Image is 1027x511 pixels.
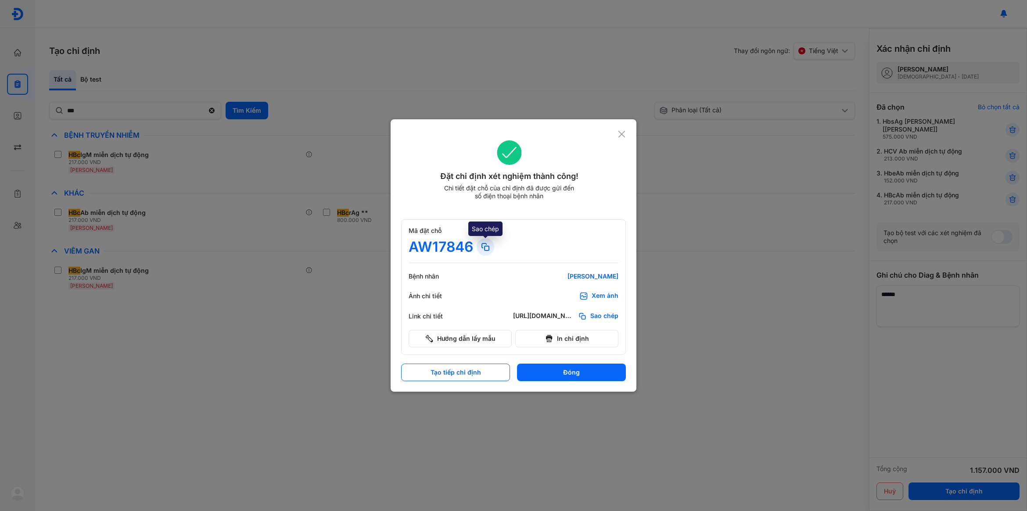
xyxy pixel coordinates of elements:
div: [PERSON_NAME] [513,272,618,280]
div: Xem ảnh [592,292,618,300]
div: Mã đặt chỗ [409,227,618,235]
button: Tạo tiếp chỉ định [401,364,510,381]
div: Chi tiết đặt chỗ của chỉ định đã được gửi đến số điện thoại bệnh nhân [440,184,578,200]
button: Hướng dẫn lấy mẫu [409,330,512,347]
div: Bệnh nhân [409,272,461,280]
button: Đóng [517,364,626,381]
button: In chỉ định [515,330,618,347]
div: Ảnh chi tiết [409,292,461,300]
span: Sao chép [590,312,618,321]
div: [URL][DOMAIN_NAME] [513,312,575,321]
div: Link chi tiết [409,312,461,320]
div: AW17846 [409,238,473,256]
div: Đặt chỉ định xét nghiệm thành công! [401,170,618,182]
